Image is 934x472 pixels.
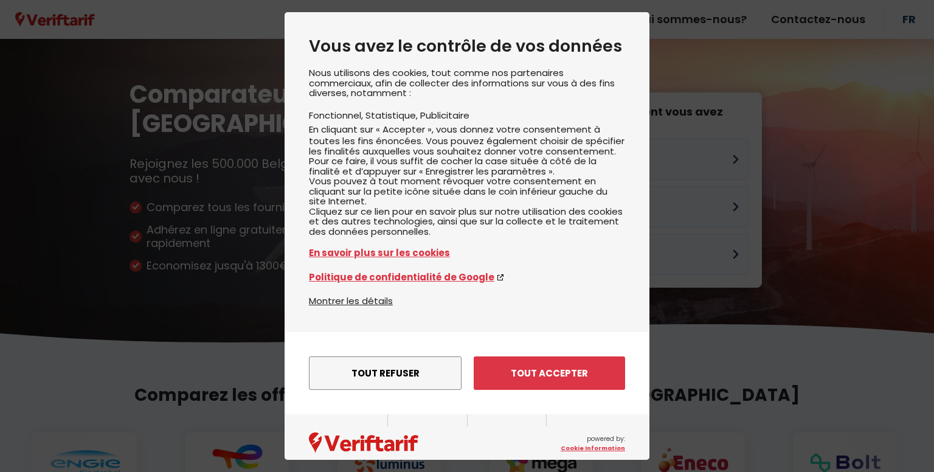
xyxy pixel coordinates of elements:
h2: Vous avez le contrôle de vos données [309,36,625,56]
button: Tout accepter [474,356,625,390]
li: Publicitaire [420,109,469,122]
a: En savoir plus sur les cookies [309,246,625,260]
button: Tout refuser [309,356,462,390]
a: Politique de confidentialité de Google [309,270,625,284]
div: menu [285,332,649,414]
li: Fonctionnel [309,109,365,122]
li: Statistique [365,109,420,122]
div: Nous utilisons des cookies, tout comme nos partenaires commerciaux, afin de collecter des informa... [309,68,625,294]
button: Montrer les détails [309,294,393,308]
